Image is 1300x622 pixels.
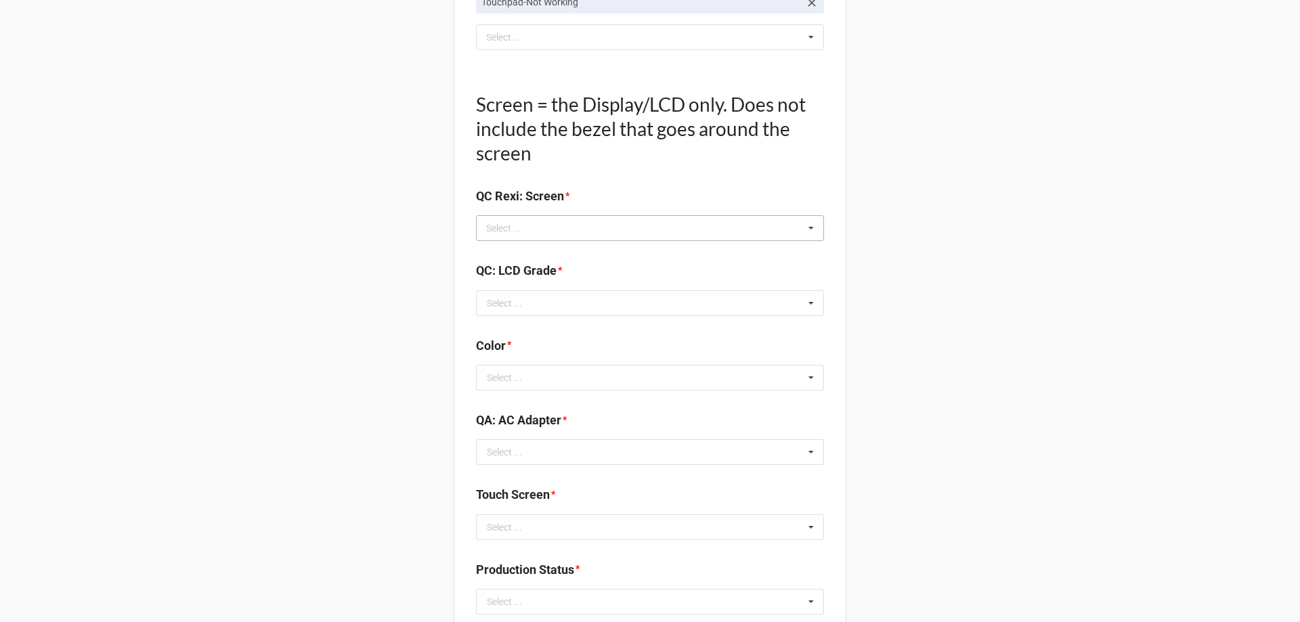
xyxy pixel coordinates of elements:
div: Select ... [483,221,541,236]
div: Select ... [487,597,522,606]
label: QC: LCD Grade [476,261,557,280]
div: Select ... [487,447,522,457]
label: QA: AC Adapter [476,411,561,430]
div: Select ... [487,373,522,382]
label: Production Status [476,560,574,579]
label: Color [476,336,506,355]
h1: Screen = the Display/LCD only. Does not include the bezel that goes around the screen [476,92,824,165]
div: Select ... [483,29,541,45]
label: QC Rexi: Screen [476,187,564,206]
div: Select ... [487,523,522,532]
label: Touch Screen [476,485,550,504]
div: Select ... [487,298,522,308]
